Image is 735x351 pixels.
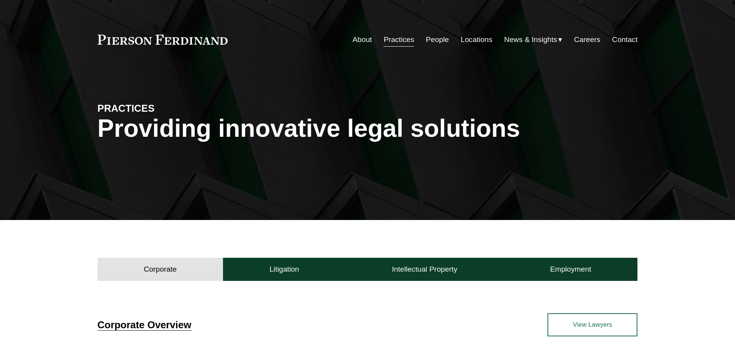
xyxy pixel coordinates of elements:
[144,265,177,274] h4: Corporate
[550,265,591,274] h4: Employment
[98,102,233,114] h4: PRACTICES
[426,32,449,47] a: People
[547,313,637,336] a: View Lawyers
[98,114,638,143] h1: Providing innovative legal solutions
[504,33,558,47] span: News & Insights
[98,319,191,330] a: Corporate Overview
[269,265,299,274] h4: Litigation
[353,32,372,47] a: About
[461,32,492,47] a: Locations
[612,32,637,47] a: Contact
[504,32,563,47] a: folder dropdown
[574,32,600,47] a: Careers
[384,32,414,47] a: Practices
[392,265,458,274] h4: Intellectual Property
